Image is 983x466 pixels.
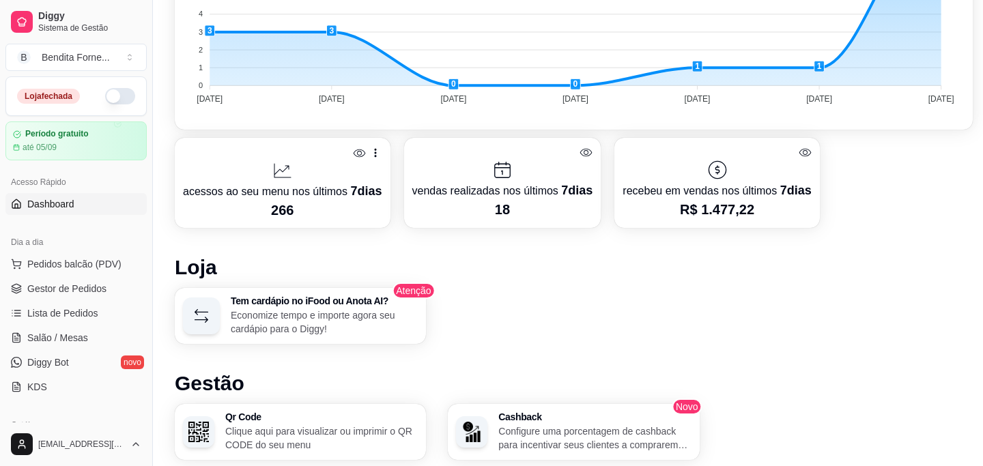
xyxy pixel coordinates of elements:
[27,331,88,345] span: Salão / Mesas
[440,94,466,104] tspan: [DATE]
[5,44,147,71] button: Select a team
[27,306,98,320] span: Lista de Pedidos
[5,351,147,373] a: Diggy Botnovo
[561,184,593,197] span: 7 dias
[5,414,147,436] div: Catálogo
[105,88,135,104] button: Alterar Status
[231,308,418,336] p: Economize tempo e importe agora seu cardápio para o Diggy!
[498,412,691,422] h3: Cashback
[199,63,203,72] tspan: 1
[5,253,147,275] button: Pedidos balcão (PDV)
[27,257,122,271] span: Pedidos balcão (PDV)
[412,200,593,219] p: 18
[183,181,382,201] p: acessos ao seu menu nos últimos
[199,46,203,54] tspan: 2
[928,94,954,104] tspan: [DATE]
[5,193,147,215] a: Dashboard
[175,404,426,460] button: Qr CodeQr CodeClique aqui para visualizar ou imprimir o QR CODE do seu menu
[5,376,147,398] a: KDS
[38,23,141,33] span: Sistema de Gestão
[199,81,203,89] tspan: 0
[199,28,203,36] tspan: 3
[623,200,811,219] p: R$ 1.477,22
[175,371,973,396] h1: Gestão
[27,282,106,295] span: Gestor de Pedidos
[5,231,147,253] div: Dia a dia
[42,50,110,64] div: Bendita Forne ...
[231,296,418,306] h3: Tem cardápio no iFood ou Anota AI?
[25,129,89,139] article: Período gratuito
[27,197,74,211] span: Dashboard
[5,302,147,324] a: Lista de Pedidos
[780,184,812,197] span: 7 dias
[448,404,699,460] button: CashbackCashbackConfigure uma porcentagem de cashback para incentivar seus clientes a comprarem e...
[350,184,382,198] span: 7 dias
[27,380,47,394] span: KDS
[5,171,147,193] div: Acesso Rápido
[5,278,147,300] a: Gestor de Pedidos
[806,94,832,104] tspan: [DATE]
[319,94,345,104] tspan: [DATE]
[562,94,588,104] tspan: [DATE]
[5,428,147,461] button: [EMAIL_ADDRESS][DOMAIN_NAME]
[38,439,125,450] span: [EMAIL_ADDRESS][DOMAIN_NAME]
[175,255,973,280] h1: Loja
[623,181,811,200] p: recebeu em vendas nos últimos
[5,5,147,38] a: DiggySistema de Gestão
[412,181,593,200] p: vendas realizadas nos últimos
[5,121,147,160] a: Período gratuitoaté 05/09
[38,10,141,23] span: Diggy
[225,412,418,422] h3: Qr Code
[461,422,482,442] img: Cashback
[188,422,209,442] img: Qr Code
[17,89,80,104] div: Loja fechada
[685,94,711,104] tspan: [DATE]
[5,327,147,349] a: Salão / Mesas
[27,355,69,369] span: Diggy Bot
[199,10,203,18] tspan: 4
[225,424,418,452] p: Clique aqui para visualizar ou imprimir o QR CODE do seu menu
[197,94,223,104] tspan: [DATE]
[175,288,426,344] button: Tem cardápio no iFood ou Anota AI?Economize tempo e importe agora seu cardápio para o Diggy!
[672,398,702,415] span: Novo
[17,50,31,64] span: B
[23,142,57,153] article: até 05/09
[183,201,382,220] p: 266
[392,282,435,299] span: Atenção
[498,424,691,452] p: Configure uma porcentagem de cashback para incentivar seus clientes a comprarem em sua loja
